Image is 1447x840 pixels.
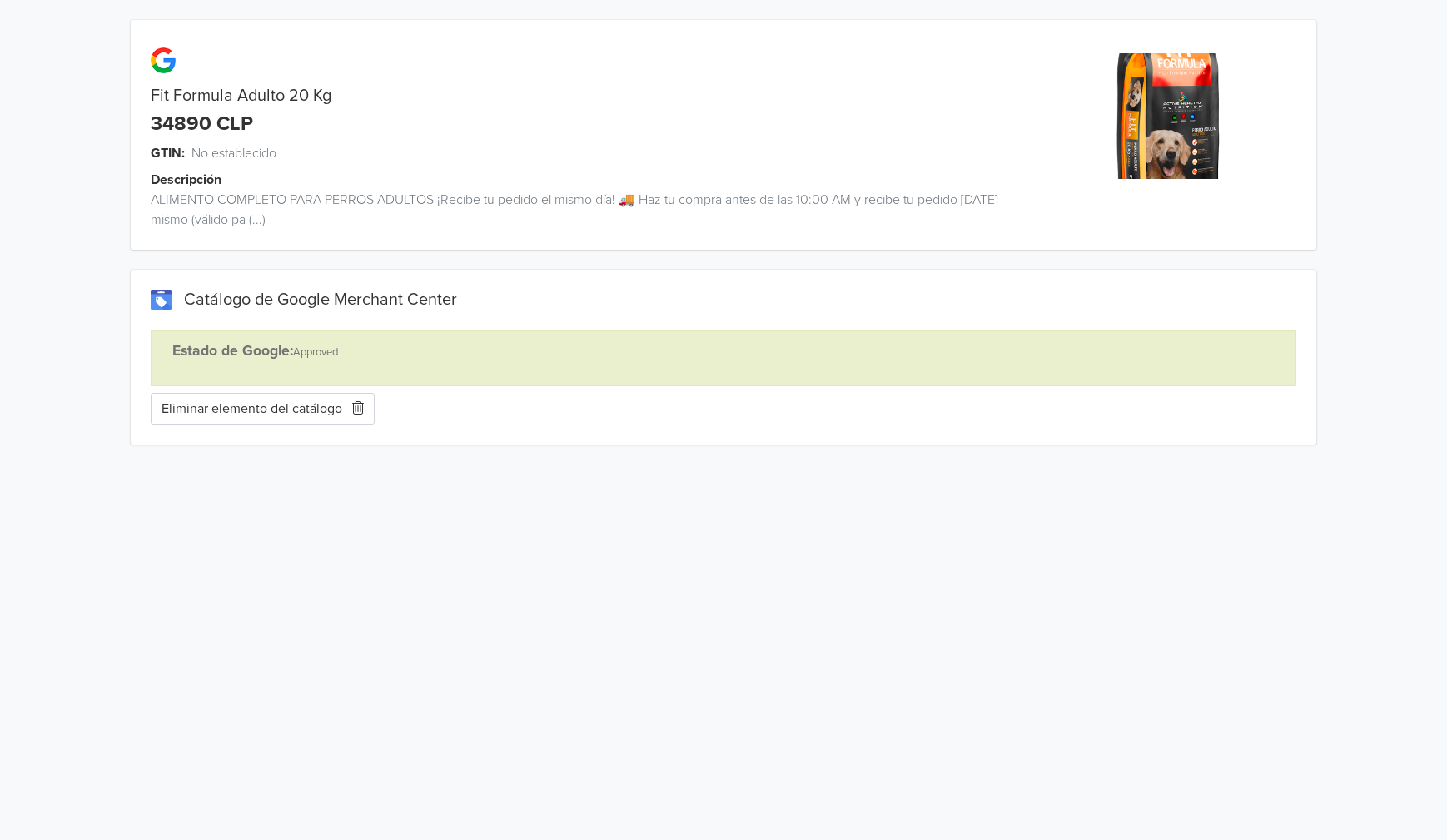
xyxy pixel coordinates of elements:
[151,143,185,163] span: GTIN:
[191,143,276,163] span: No establecido
[131,86,1019,106] div: Fit Formula Adulto 20 Kg
[151,170,1039,190] div: Descripción
[131,190,1019,230] div: ALIMENTO COMPLETO PARA PERROS ADULTOS ¡Recibe tu pedido el mismo día! 🚚 Haz tu compra antes de la...
[172,340,1275,362] p: Approved
[151,112,253,137] div: 34890 CLP
[1105,53,1231,179] img: product_image
[151,290,1295,310] div: Catálogo de Google Merchant Center
[151,393,375,425] button: Eliminar elemento del catálogo
[172,342,293,360] b: Estado de Google:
